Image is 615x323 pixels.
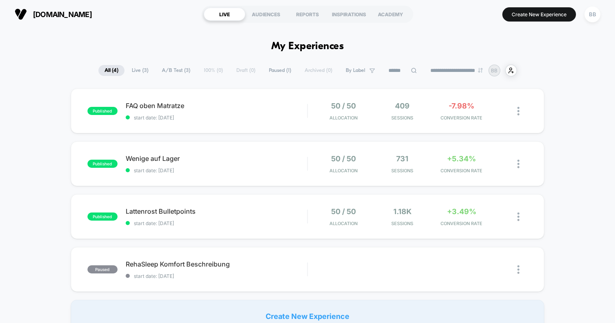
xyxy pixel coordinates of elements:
[87,265,118,273] span: paused
[12,8,94,21] button: [DOMAIN_NAME]
[502,7,576,22] button: Create New Experience
[449,102,474,110] span: -7.98%
[517,160,519,168] img: close
[584,7,600,22] div: BB
[396,154,408,163] span: 731
[245,8,287,21] div: AUDIENCES
[33,10,92,19] span: [DOMAIN_NAME]
[375,115,430,121] span: Sessions
[126,220,307,226] span: start date: [DATE]
[126,260,307,268] span: RehaSleep Komfort Beschreibung
[517,107,519,115] img: close
[126,102,307,110] span: FAQ oben Matratze
[98,65,124,76] span: All ( 4 )
[375,168,430,173] span: Sessions
[204,8,245,21] div: LIVE
[434,115,489,121] span: CONVERSION RATE
[346,67,365,74] span: By Label
[329,115,358,121] span: Allocation
[329,168,358,173] span: Allocation
[126,273,307,279] span: start date: [DATE]
[491,67,497,74] p: BB
[87,107,118,115] span: published
[328,8,370,21] div: INSPIRATIONS
[478,68,483,73] img: end
[517,265,519,274] img: close
[87,160,118,168] span: published
[331,102,356,110] span: 50 / 50
[126,167,307,173] span: start date: [DATE]
[447,207,476,216] span: +3.49%
[156,65,196,76] span: A/B Test ( 3 )
[395,102,410,110] span: 409
[331,207,356,216] span: 50 / 50
[126,65,155,76] span: Live ( 3 )
[434,168,489,173] span: CONVERSION RATE
[447,154,476,163] span: +5.34%
[126,207,307,215] span: Lattenrost Bulletpoints
[271,41,344,52] h1: My Experiences
[370,8,411,21] div: ACADEMY
[434,221,489,226] span: CONVERSION RATE
[329,221,358,226] span: Allocation
[375,221,430,226] span: Sessions
[582,6,603,23] button: BB
[15,8,27,20] img: Visually logo
[263,65,297,76] span: Paused ( 1 )
[331,154,356,163] span: 50 / 50
[287,8,328,21] div: REPORTS
[126,115,307,121] span: start date: [DATE]
[126,154,307,163] span: Wenige auf Lager
[393,207,412,216] span: 1.18k
[87,212,118,221] span: published
[517,212,519,221] img: close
